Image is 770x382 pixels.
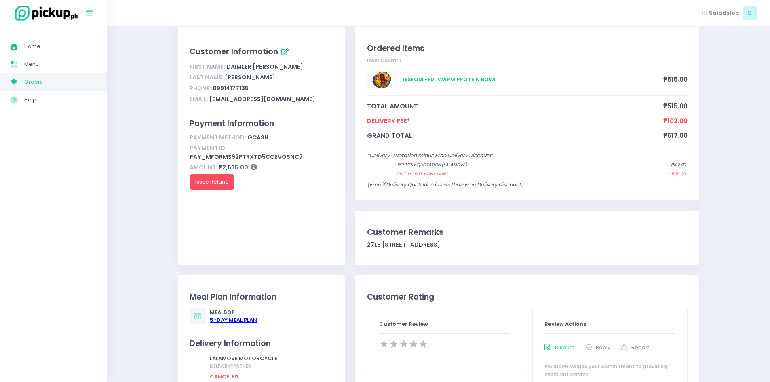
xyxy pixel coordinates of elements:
[190,133,246,141] span: Payment Method:
[190,72,333,83] div: [PERSON_NAME]
[190,144,227,152] span: Payment ID:
[190,84,211,92] span: Phone:
[367,57,688,64] div: Item Count: 1
[397,171,636,177] span: Free Delivery Discount
[210,363,251,369] span: delivery partner
[190,83,333,94] div: 09914177135
[210,373,331,381] div: CANCELED
[210,355,331,370] div: LALAMOVE MOTORCYCLE
[743,6,757,20] span: S
[367,241,688,249] div: 27LB [STREET_ADDRESS]
[367,131,663,140] span: grand total
[367,42,688,54] div: Ordered Items
[367,152,493,159] span: *Delivery Quotation minus Free Delivery Discount:
[24,41,97,52] span: Home
[367,101,663,111] span: total amount
[668,171,685,177] span: - ₱90.00
[555,344,575,352] span: Dispute
[367,226,688,238] div: Customer Remarks
[190,174,234,190] button: Issue Refund
[596,344,610,352] span: Reply
[367,181,523,188] span: (Free if Delivery Quotation is less than Free Delivery Discount)
[190,95,208,103] span: Email:
[671,162,686,168] span: ₱102.00
[663,101,688,111] span: ₱515.00
[190,94,333,105] div: [EMAIL_ADDRESS][DOMAIN_NAME]
[367,116,663,126] span: Delivery Fee*
[190,63,225,71] span: First Name:
[24,77,97,87] span: Orders
[190,73,224,81] span: Last Name:
[190,163,333,173] div: ₱2,635.00
[663,131,688,140] span: ₱617.00
[190,132,333,143] div: gcash
[544,363,675,378] div: PickupPH values your commitment to providing excellent service
[190,143,333,163] div: pay_mfgRms92PtRXtd5ccevoSnc7
[663,116,688,126] span: ₱102.00
[631,344,649,352] span: Report
[367,291,688,303] div: Customer Rating
[190,291,333,303] div: Meal Plan Information
[24,59,97,70] span: Menu
[190,45,333,59] div: Customer Information
[702,9,708,17] span: Hi,
[190,338,333,349] div: Delivery Information
[210,308,257,324] div: Meal 5 of
[397,162,639,168] span: Delivery quotation (lalamove)
[10,4,79,22] img: logo
[544,320,586,328] span: Review Actions
[709,9,739,17] span: Saladstop
[190,61,333,72] div: Daimler [PERSON_NAME]
[190,163,217,171] span: Amount:
[190,118,333,129] div: Payment Information
[379,320,428,328] span: Customer Review
[24,95,97,105] span: Help
[210,316,257,324] div: 5 -Day Meal Plan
